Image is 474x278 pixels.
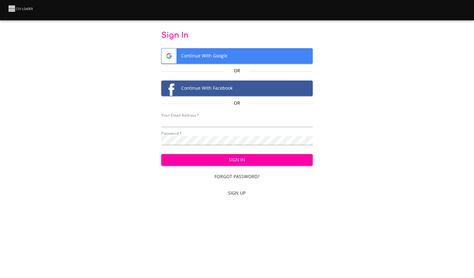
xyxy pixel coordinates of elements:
img: Facebook logo [162,81,176,96]
label: Your Email Address [161,113,199,117]
p: Or [224,100,250,106]
span: Sign In [166,156,307,164]
button: Sign In [161,154,312,166]
a: Sign Up [161,187,312,199]
span: Sign Up [164,189,310,197]
img: Google logo [162,48,176,63]
span: Continue With Google [162,48,312,63]
button: Google logoContinue With Google [161,48,312,64]
label: Password [161,132,182,135]
img: CSV Loader [8,4,34,13]
p: Or [224,68,250,74]
span: Continue With Facebook [162,81,312,96]
a: Forgot Password? [161,171,312,183]
p: Sign In [161,30,312,41]
span: Forgot Password? [164,173,310,181]
button: Facebook logoContinue With Facebook [161,81,312,96]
